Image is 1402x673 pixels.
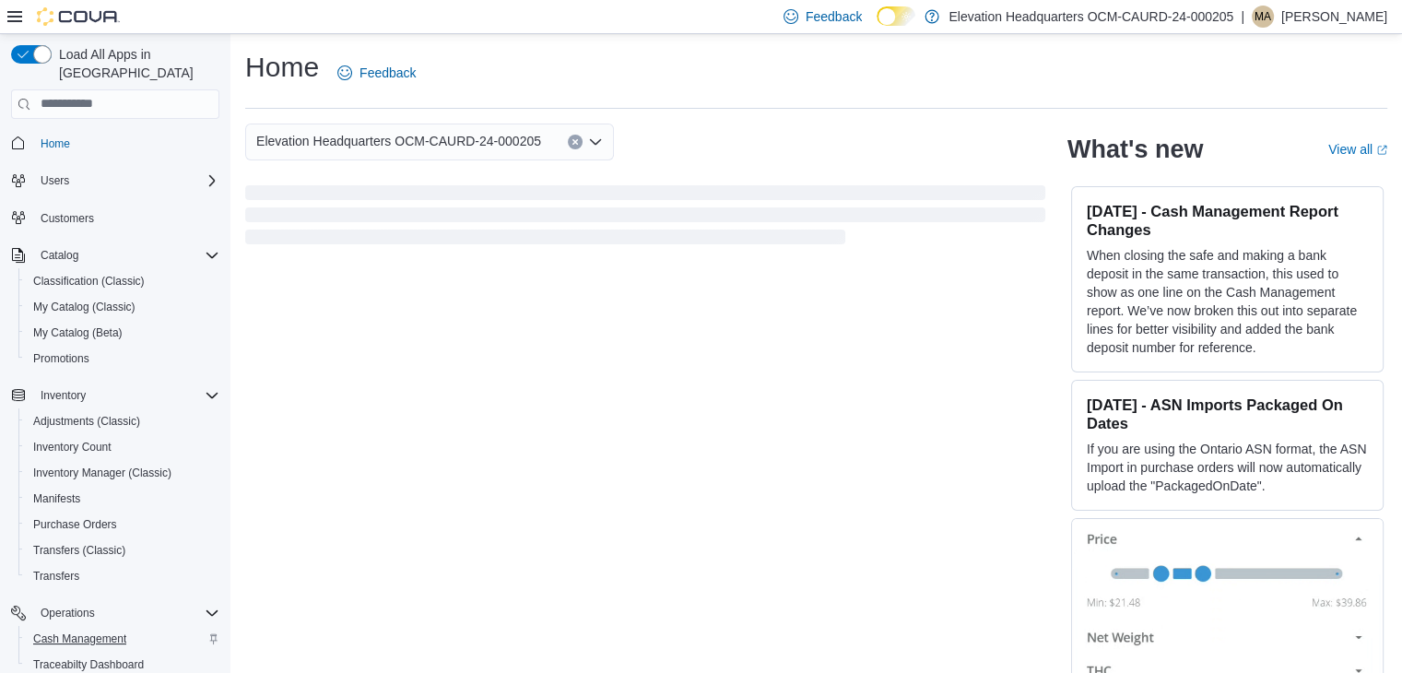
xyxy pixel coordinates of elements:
[4,242,227,268] button: Catalog
[41,248,78,263] span: Catalog
[33,244,219,266] span: Catalog
[41,136,70,151] span: Home
[588,135,603,149] button: Open list of options
[18,626,227,652] button: Cash Management
[52,45,219,82] span: Load All Apps in [GEOGRAPHIC_DATA]
[1087,440,1368,495] p: If you are using the Ontario ASN format, the ASN Import in purchase orders will now automatically...
[41,606,95,620] span: Operations
[26,628,219,650] span: Cash Management
[26,565,219,587] span: Transfers
[26,462,179,484] a: Inventory Manager (Classic)
[33,602,102,624] button: Operations
[330,54,423,91] a: Feedback
[26,322,219,344] span: My Catalog (Beta)
[33,440,112,455] span: Inventory Count
[26,436,119,458] a: Inventory Count
[1087,396,1368,432] h3: [DATE] - ASN Imports Packaged On Dates
[1252,6,1274,28] div: Mohamed Alayyidi
[4,130,227,157] button: Home
[33,207,219,230] span: Customers
[33,602,219,624] span: Operations
[26,270,219,292] span: Classification (Classic)
[18,460,227,486] button: Inventory Manager (Classic)
[33,543,125,558] span: Transfers (Classic)
[18,408,227,434] button: Adjustments (Classic)
[41,173,69,188] span: Users
[245,189,1045,248] span: Loading
[26,296,219,318] span: My Catalog (Classic)
[33,325,123,340] span: My Catalog (Beta)
[26,436,219,458] span: Inventory Count
[26,322,130,344] a: My Catalog (Beta)
[26,565,87,587] a: Transfers
[37,7,120,26] img: Cova
[33,300,135,314] span: My Catalog (Classic)
[18,563,227,589] button: Transfers
[1281,6,1387,28] p: [PERSON_NAME]
[33,384,219,407] span: Inventory
[806,7,862,26] span: Feedback
[877,6,915,26] input: Dark Mode
[26,296,143,318] a: My Catalog (Classic)
[26,514,124,536] a: Purchase Orders
[26,270,152,292] a: Classification (Classic)
[33,414,140,429] span: Adjustments (Classic)
[948,6,1233,28] p: Elevation Headquarters OCM-CAURD-24-000205
[26,410,147,432] a: Adjustments (Classic)
[1241,6,1244,28] p: |
[26,539,219,561] span: Transfers (Classic)
[26,462,219,484] span: Inventory Manager (Classic)
[18,512,227,537] button: Purchase Orders
[41,388,86,403] span: Inventory
[26,488,88,510] a: Manifests
[18,346,227,372] button: Promotions
[33,133,77,155] a: Home
[1087,202,1368,239] h3: [DATE] - Cash Management Report Changes
[33,491,80,506] span: Manifests
[1376,145,1387,156] svg: External link
[18,320,227,346] button: My Catalog (Beta)
[1328,142,1387,157] a: View allExternal link
[33,207,101,230] a: Customers
[245,49,319,86] h1: Home
[41,211,94,226] span: Customers
[33,632,126,646] span: Cash Management
[26,488,219,510] span: Manifests
[18,268,227,294] button: Classification (Classic)
[568,135,583,149] button: Clear input
[877,26,878,27] span: Dark Mode
[4,600,227,626] button: Operations
[33,466,171,480] span: Inventory Manager (Classic)
[26,348,97,370] a: Promotions
[4,168,227,194] button: Users
[18,486,227,512] button: Manifests
[26,539,133,561] a: Transfers (Classic)
[33,244,86,266] button: Catalog
[33,351,89,366] span: Promotions
[26,348,219,370] span: Promotions
[33,170,77,192] button: Users
[4,205,227,231] button: Customers
[26,410,219,432] span: Adjustments (Classic)
[26,628,134,650] a: Cash Management
[359,64,416,82] span: Feedback
[18,434,227,460] button: Inventory Count
[1255,6,1271,28] span: MA
[18,537,227,563] button: Transfers (Classic)
[256,130,541,152] span: Elevation Headquarters OCM-CAURD-24-000205
[18,294,227,320] button: My Catalog (Classic)
[33,384,93,407] button: Inventory
[33,132,219,155] span: Home
[33,569,79,584] span: Transfers
[1067,135,1203,164] h2: What's new
[26,514,219,536] span: Purchase Orders
[33,274,145,289] span: Classification (Classic)
[33,517,117,532] span: Purchase Orders
[1087,246,1368,357] p: When closing the safe and making a bank deposit in the same transaction, this used to show as one...
[4,383,227,408] button: Inventory
[33,170,219,192] span: Users
[33,657,144,672] span: Traceabilty Dashboard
